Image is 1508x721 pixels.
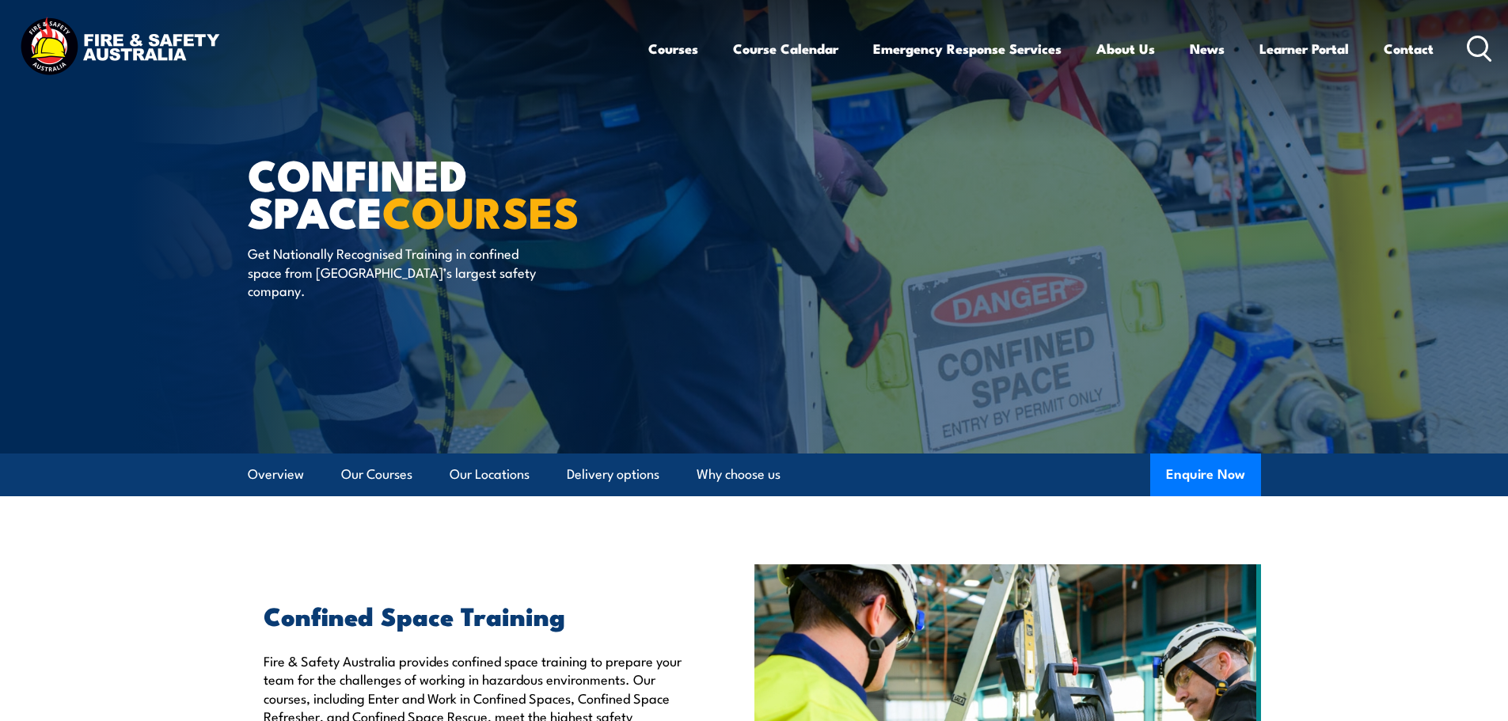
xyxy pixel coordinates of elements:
[1259,28,1349,70] a: Learner Portal
[1096,28,1155,70] a: About Us
[733,28,838,70] a: Course Calendar
[341,453,412,495] a: Our Courses
[450,453,530,495] a: Our Locations
[382,177,579,243] strong: COURSES
[248,244,537,299] p: Get Nationally Recognised Training in confined space from [GEOGRAPHIC_DATA]’s largest safety comp...
[1190,28,1225,70] a: News
[248,155,639,229] h1: Confined Space
[264,604,682,626] h2: Confined Space Training
[1150,453,1261,496] button: Enquire Now
[648,28,698,70] a: Courses
[248,453,304,495] a: Overview
[1384,28,1434,70] a: Contact
[697,453,781,495] a: Why choose us
[873,28,1062,70] a: Emergency Response Services
[567,453,659,495] a: Delivery options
